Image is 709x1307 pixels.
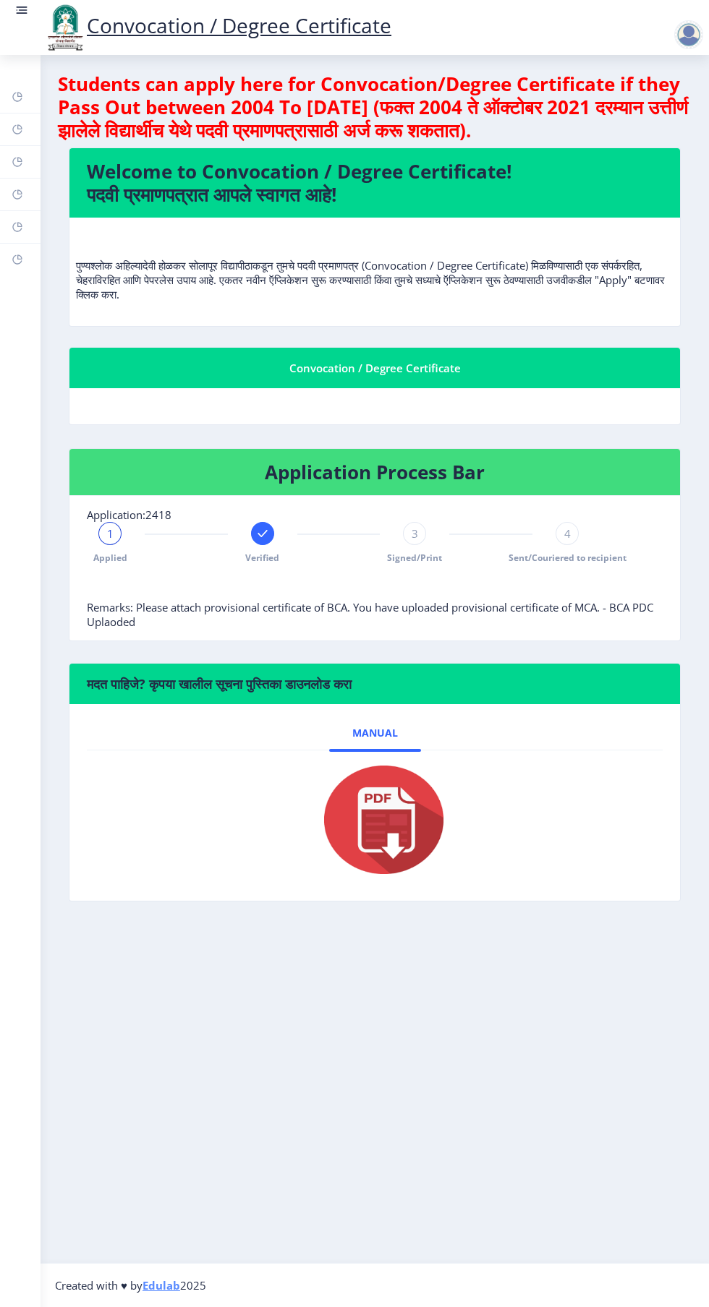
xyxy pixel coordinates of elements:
[352,727,398,739] span: Manual
[87,460,663,484] h4: Application Process Bar
[55,1278,206,1293] span: Created with ♥ by 2025
[43,3,87,52] img: logo
[87,600,653,629] span: Remarks: Please attach provisional certificate of BCA. You have uploaded provisional certificate ...
[87,359,663,377] div: Convocation / Degree Certificate
[329,716,421,750] a: Manual
[76,229,674,301] p: पुण्यश्लोक अहिल्यादेवी होळकर सोलापूर विद्यापीठाकडून तुमचे पदवी प्रमाणपत्र (Convocation / Degree C...
[93,552,127,564] span: Applied
[43,12,391,39] a: Convocation / Degree Certificate
[87,160,663,206] h4: Welcome to Convocation / Degree Certificate! पदवी प्रमाणपत्रात आपले स्वागत आहे!
[412,526,418,541] span: 3
[302,762,447,878] img: pdf.png
[143,1278,180,1293] a: Edulab
[245,552,279,564] span: Verified
[509,552,627,564] span: Sent/Couriered to recipient
[87,507,171,522] span: Application:2418
[564,526,571,541] span: 4
[58,72,692,142] h4: Students can apply here for Convocation/Degree Certificate if they Pass Out between 2004 To [DATE...
[87,675,663,693] h6: मदत पाहिजे? कृपया खालील सूचना पुस्तिका डाउनलोड करा
[387,552,442,564] span: Signed/Print
[107,526,114,541] span: 1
